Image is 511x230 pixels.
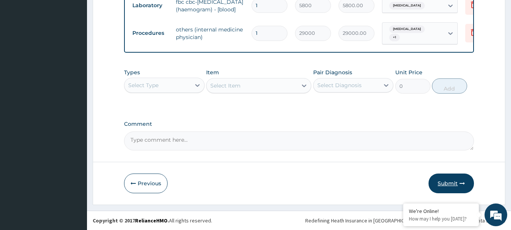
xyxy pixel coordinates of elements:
[305,217,505,224] div: Redefining Heath Insurance in [GEOGRAPHIC_DATA] using Telemedicine and Data Science!
[389,34,400,41] span: + 1
[129,26,172,40] td: Procedures
[124,121,474,127] label: Comment
[44,67,104,144] span: We're online!
[128,81,158,89] div: Select Type
[432,78,467,94] button: Add
[389,2,425,9] span: [MEDICAL_DATA]
[409,208,473,214] div: We're Online!
[124,174,168,193] button: Previous
[124,69,140,76] label: Types
[124,4,142,22] div: Minimize live chat window
[93,217,169,224] strong: Copyright © 2017 .
[4,151,144,178] textarea: Type your message and hit 'Enter'
[389,25,425,33] span: [MEDICAL_DATA]
[135,217,168,224] a: RelianceHMO
[14,38,31,57] img: d_794563401_company_1708531726252_794563401
[313,69,352,76] label: Pair Diagnosis
[317,81,362,89] div: Select Diagnosis
[39,42,127,52] div: Chat with us now
[206,69,219,76] label: Item
[429,174,474,193] button: Submit
[395,69,422,76] label: Unit Price
[409,216,473,222] p: How may I help you today?
[87,211,511,230] footer: All rights reserved.
[172,22,248,45] td: others (internal medicine physician)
